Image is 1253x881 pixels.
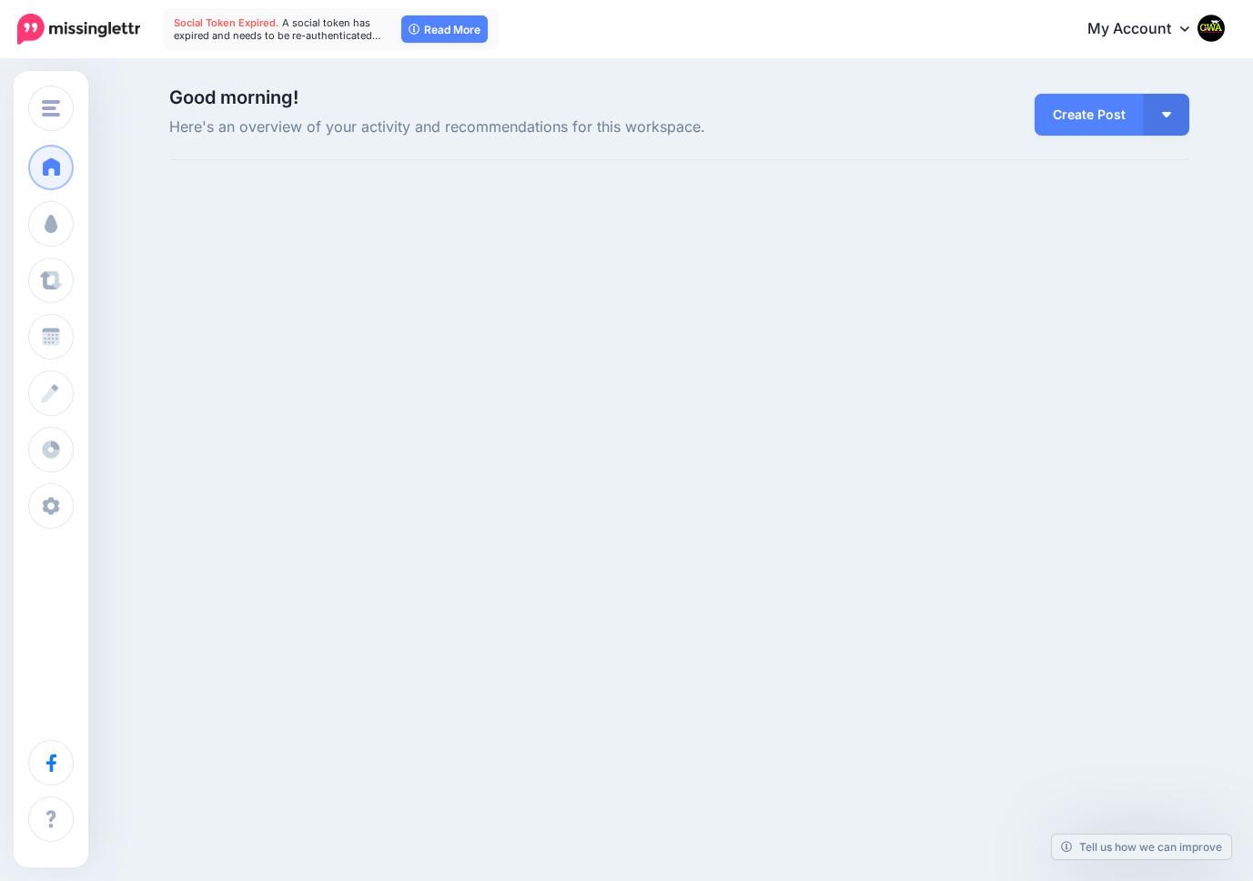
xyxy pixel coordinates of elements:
[401,15,488,43] a: Read More
[1162,112,1171,117] img: arrow-down-white.png
[169,86,298,108] span: Good morning!
[1069,7,1226,52] a: My Account
[17,14,140,45] img: Missinglettr
[42,100,60,116] img: menu.png
[1035,94,1144,136] a: Create Post
[169,116,840,139] span: Here's an overview of your activity and recommendations for this workspace.
[174,16,279,29] span: Social Token Expired.
[174,16,381,42] span: A social token has expired and needs to be re-authenticated…
[1052,835,1231,859] a: Tell us how we can improve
